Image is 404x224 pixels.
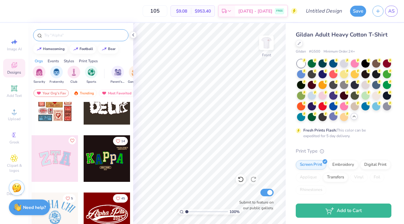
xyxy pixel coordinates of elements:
[296,31,388,38] span: Gildan Adult Heavy Cotton T-Shirt
[85,66,98,84] div: filter for Sports
[37,47,42,51] img: trend_line.gif
[113,137,128,145] button: Like
[80,47,93,51] div: football
[44,32,124,38] input: Try "Alpha"
[128,66,142,84] div: filter for Game Day
[9,140,19,145] span: Greek
[36,91,41,95] img: most_fav.gif
[350,6,366,17] button: Save
[70,44,96,54] button: football
[33,66,45,84] div: filter for Sorority
[102,91,107,95] img: most_fav.gif
[70,69,77,76] img: Club Image
[388,8,395,15] span: AS
[99,89,134,97] div: Most Favorited
[7,70,21,75] span: Designs
[328,160,358,170] div: Embroidery
[79,58,98,64] div: Print Types
[143,5,167,17] input: – –
[296,185,326,195] div: Rhinestones
[236,199,274,211] label: Submit to feature on our public gallery.
[98,44,118,54] button: bear
[309,49,320,54] span: # G500
[113,194,128,203] button: Like
[50,80,64,84] span: Fraternity
[132,69,139,76] img: Game Day Image
[71,89,97,97] div: Trending
[296,173,321,182] div: Applique
[7,93,22,98] span: Add Text
[36,69,43,76] img: Sorority Image
[300,5,347,17] input: Untitled Design
[53,69,60,76] img: Fraternity Image
[102,47,107,51] img: trend_line.gif
[303,127,381,139] div: This color can be expedited for 5 day delivery.
[110,80,125,84] span: Parent's Weekend
[64,58,74,64] div: Styles
[195,8,211,14] span: $953.40
[114,69,122,76] img: Parent's Weekend Image
[296,204,391,218] button: Add to Cart
[238,8,272,14] span: [DATE] - [DATE]
[68,66,80,84] div: filter for Club
[50,66,64,84] button: filter button
[33,66,45,84] button: filter button
[121,140,125,143] span: 14
[296,148,391,155] div: Print Type
[50,66,64,84] div: filter for Fraternity
[33,89,69,97] div: Your Org's Fav
[350,173,368,182] div: Vinyl
[385,6,398,17] a: AS
[110,66,125,84] div: filter for Parent's Weekend
[48,58,59,64] div: Events
[128,80,142,84] span: Game Day
[35,58,43,64] div: Orgs
[324,49,355,54] span: Minimum Order: 24 +
[43,47,65,51] div: homecoming
[262,52,271,58] div: Front
[121,197,125,200] span: 45
[23,204,46,210] strong: Need help?
[276,9,283,13] span: FREE
[68,66,80,84] button: filter button
[323,173,348,182] div: Transfers
[260,36,273,49] img: Front
[360,160,391,170] div: Digital Print
[110,66,125,84] button: filter button
[63,194,76,203] button: Like
[73,47,78,51] img: trend_line.gif
[33,44,68,54] button: homecoming
[68,137,76,144] button: Like
[108,47,116,51] div: bear
[86,80,96,84] span: Sports
[88,69,95,76] img: Sports Image
[71,197,73,200] span: 5
[74,91,79,95] img: trending.gif
[3,163,25,173] span: Clipart & logos
[7,47,22,52] span: Image AI
[296,49,306,54] span: Gildan
[7,191,22,196] span: Decorate
[128,66,142,84] button: filter button
[70,80,77,84] span: Club
[33,80,45,84] span: Sorority
[85,66,98,84] button: filter button
[303,128,337,133] strong: Fresh Prints Flash:
[296,160,326,170] div: Screen Print
[370,173,384,182] div: Foil
[229,209,240,215] span: 100 %
[175,8,187,14] span: $9.08
[8,116,21,121] span: Upload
